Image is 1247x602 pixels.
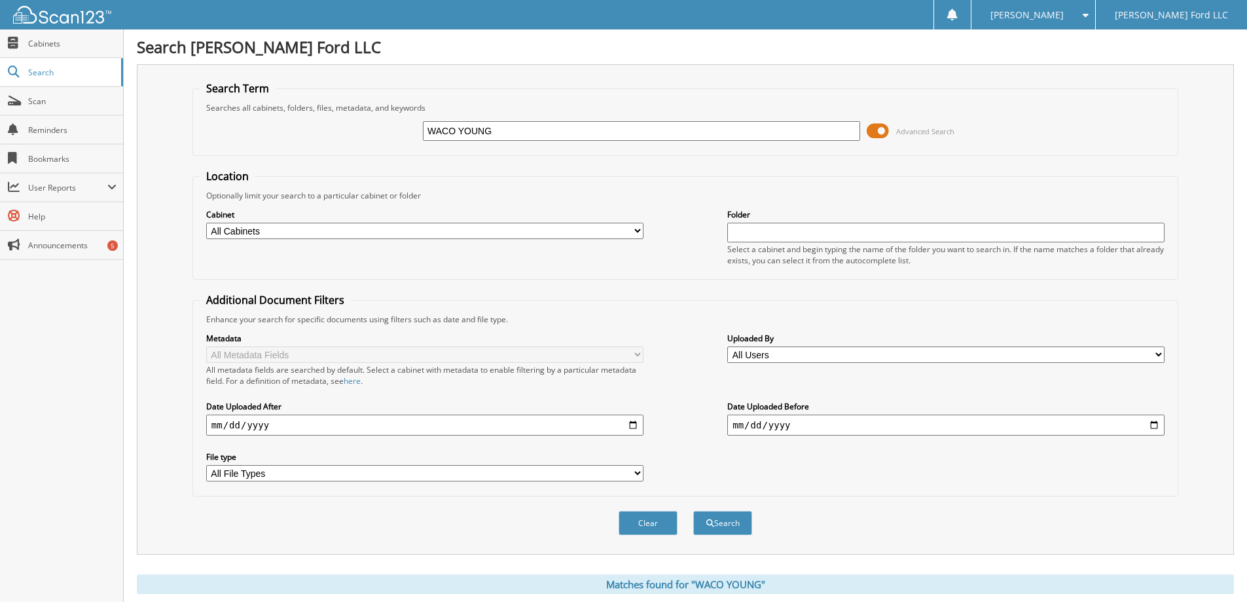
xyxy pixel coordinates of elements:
span: Cabinets [28,38,117,49]
label: File type [206,451,643,462]
div: Select a cabinet and begin typing the name of the folder you want to search in. If the name match... [727,244,1165,266]
div: Optionally limit your search to a particular cabinet or folder [200,190,1171,201]
div: Searches all cabinets, folders, files, metadata, and keywords [200,102,1171,113]
label: Date Uploaded Before [727,401,1165,412]
div: 5 [107,240,118,251]
span: User Reports [28,182,107,193]
span: Advanced Search [896,126,954,136]
span: [PERSON_NAME] [990,11,1064,19]
span: Help [28,211,117,222]
div: Enhance your search for specific documents using filters such as date and file type. [200,314,1171,325]
a: here [344,375,361,386]
span: Search [28,67,115,78]
legend: Search Term [200,81,276,96]
button: Search [693,511,752,535]
span: Reminders [28,124,117,136]
span: [PERSON_NAME] Ford LLC [1115,11,1228,19]
legend: Additional Document Filters [200,293,351,307]
label: Metadata [206,333,643,344]
div: Matches found for "WACO YOUNG" [137,574,1234,594]
span: Announcements [28,240,117,251]
label: Uploaded By [727,333,1165,344]
span: Scan [28,96,117,107]
button: Clear [619,511,678,535]
label: Folder [727,209,1165,220]
h1: Search [PERSON_NAME] Ford LLC [137,36,1234,58]
img: scan123-logo-white.svg [13,6,111,24]
label: Date Uploaded After [206,401,643,412]
input: start [206,415,643,436]
legend: Location [200,169,255,183]
div: All metadata fields are searched by default. Select a cabinet with metadata to enable filtering b... [206,364,643,386]
span: Bookmarks [28,153,117,164]
input: end [727,415,1165,436]
label: Cabinet [206,209,643,220]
